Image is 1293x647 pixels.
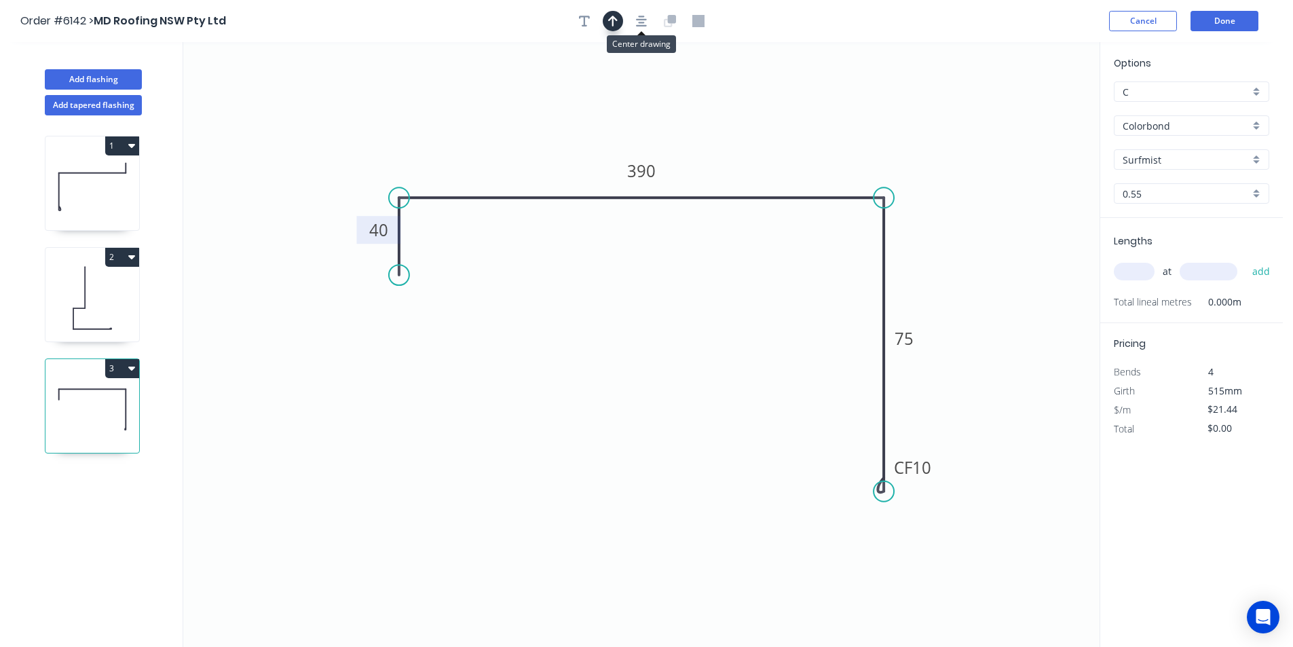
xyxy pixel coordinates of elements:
[1109,11,1177,31] button: Cancel
[183,42,1100,647] svg: 0
[45,69,142,90] button: Add flashing
[1114,293,1192,312] span: Total lineal metres
[1208,384,1242,397] span: 515mm
[1192,293,1241,312] span: 0.000m
[94,13,226,29] span: MD Roofing NSW Pty Ltd
[1114,403,1131,416] span: $/m
[1123,119,1250,133] input: Material
[1114,422,1134,435] span: Total
[20,13,94,29] span: Order #6142 >
[607,35,676,53] div: Center drawing
[1123,153,1250,167] input: Colour
[1114,56,1151,70] span: Options
[627,160,656,182] tspan: 390
[1163,262,1172,281] span: at
[895,327,914,350] tspan: 75
[1123,85,1250,99] input: Price level
[1191,11,1258,31] button: Done
[1208,365,1214,378] span: 4
[894,456,912,479] tspan: CF
[45,95,142,115] button: Add tapered flashing
[912,456,931,479] tspan: 10
[1247,601,1279,633] div: Open Intercom Messenger
[1114,384,1135,397] span: Girth
[105,359,139,378] button: 3
[1114,234,1153,248] span: Lengths
[1114,337,1146,350] span: Pricing
[105,248,139,267] button: 2
[369,219,388,241] tspan: 40
[1245,260,1277,283] button: add
[105,136,139,155] button: 1
[1123,187,1250,201] input: Thickness
[1114,365,1141,378] span: Bends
